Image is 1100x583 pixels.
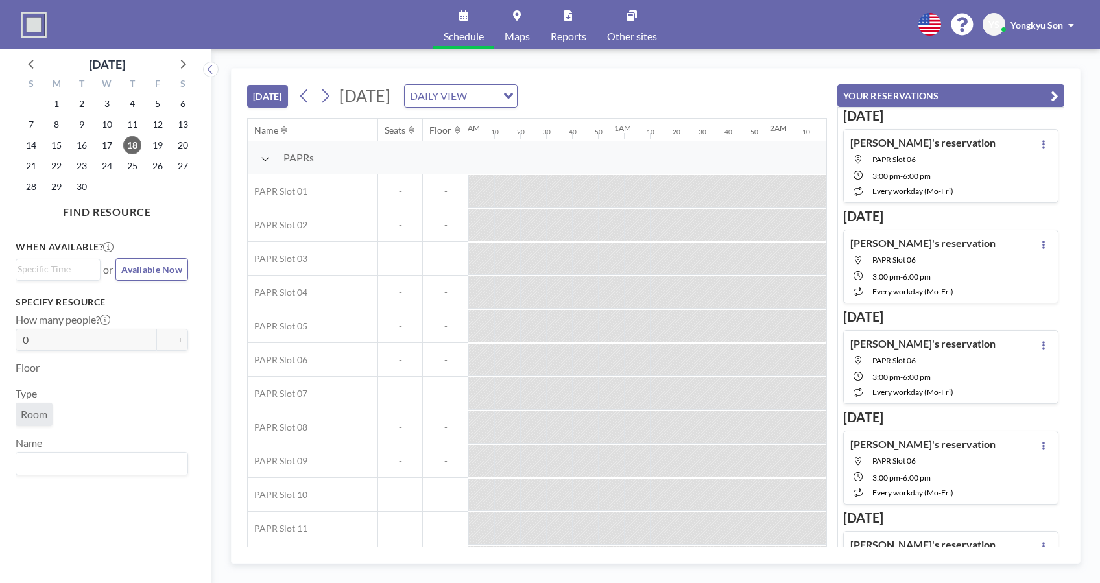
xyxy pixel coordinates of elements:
span: Monday, September 8, 2025 [47,115,66,134]
div: 20 [517,128,525,136]
span: Thursday, September 25, 2025 [123,157,141,175]
span: Available Now [121,264,182,275]
span: 3:00 PM [872,473,900,482]
button: Available Now [115,258,188,281]
span: Tuesday, September 30, 2025 [73,178,91,196]
div: Floor [429,125,451,136]
span: - [900,372,903,382]
span: 3:00 PM [872,171,900,181]
span: - [378,523,422,534]
span: PAPR Slot 01 [248,185,307,197]
h4: [PERSON_NAME]'s reservation [850,538,996,551]
span: - [423,287,468,298]
span: Wednesday, September 17, 2025 [98,136,116,154]
span: PAPR Slot 06 [248,354,307,366]
div: Name [254,125,278,136]
span: Tuesday, September 23, 2025 [73,157,91,175]
div: Search for option [405,85,517,107]
span: Tuesday, September 9, 2025 [73,115,91,134]
span: PAPR Slot 06 [872,255,916,265]
span: Sunday, September 28, 2025 [22,178,40,196]
div: 30 [699,128,706,136]
span: 6:00 PM [903,171,931,181]
span: - [423,185,468,197]
input: Search for option [18,455,180,472]
h4: [PERSON_NAME]'s reservation [850,438,996,451]
div: S [19,77,44,93]
div: T [119,77,145,93]
div: 1AM [614,123,631,133]
button: - [157,329,173,351]
span: Friday, September 12, 2025 [149,115,167,134]
span: Wednesday, September 3, 2025 [98,95,116,113]
span: Saturday, September 20, 2025 [174,136,192,154]
span: PAPR Slot 06 [872,154,916,164]
div: 2AM [770,123,787,133]
span: Room [21,408,47,421]
span: PAPR Slot 10 [248,489,307,501]
span: - [378,320,422,332]
span: - [378,422,422,433]
span: Sunday, September 7, 2025 [22,115,40,134]
span: - [423,455,468,467]
span: PAPRs [283,151,314,164]
span: 3:00 PM [872,272,900,281]
span: PAPR Slot 08 [248,422,307,433]
div: 50 [750,128,758,136]
h4: [PERSON_NAME]'s reservation [850,136,996,149]
div: 10 [647,128,654,136]
h4: [PERSON_NAME]'s reservation [850,337,996,350]
div: Seats [385,125,405,136]
span: 6:00 PM [903,272,931,281]
span: Friday, September 5, 2025 [149,95,167,113]
span: [DATE] [339,86,390,105]
span: - [378,219,422,231]
span: - [900,171,903,181]
div: M [44,77,69,93]
span: - [423,219,468,231]
span: Monday, September 15, 2025 [47,136,66,154]
span: Friday, September 19, 2025 [149,136,167,154]
label: Name [16,436,42,449]
span: PAPR Slot 02 [248,219,307,231]
input: Search for option [18,262,93,276]
span: 6:00 PM [903,372,931,382]
span: Saturday, September 6, 2025 [174,95,192,113]
span: - [378,287,422,298]
span: every workday (Mo-Fri) [872,186,953,196]
span: DAILY VIEW [407,88,470,104]
span: Thursday, September 18, 2025 [123,136,141,154]
h3: [DATE] [843,510,1058,526]
span: Wednesday, September 10, 2025 [98,115,116,134]
span: - [900,473,903,482]
div: 20 [673,128,680,136]
span: PAPR Slot 06 [872,355,916,365]
span: every workday (Mo-Fri) [872,287,953,296]
div: T [69,77,95,93]
span: Reports [551,31,586,42]
span: - [378,354,422,366]
h4: [PERSON_NAME]'s reservation [850,237,996,250]
h4: FIND RESOURCE [16,200,198,219]
span: PAPR Slot 03 [248,253,307,265]
span: - [423,523,468,534]
span: - [423,253,468,265]
h3: Specify resource [16,296,188,308]
span: or [103,263,113,276]
div: 10 [491,128,499,136]
span: - [378,253,422,265]
div: F [145,77,170,93]
div: S [170,77,195,93]
span: - [423,354,468,366]
span: PAPR Slot 06 [872,456,916,466]
label: Type [16,387,37,400]
div: W [95,77,120,93]
span: Sunday, September 14, 2025 [22,136,40,154]
button: YOUR RESERVATIONS [837,84,1064,107]
span: PAPR Slot 04 [248,287,307,298]
span: Tuesday, September 2, 2025 [73,95,91,113]
span: - [378,489,422,501]
div: 10 [802,128,810,136]
div: Search for option [16,453,187,475]
span: every workday (Mo-Fri) [872,387,953,397]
